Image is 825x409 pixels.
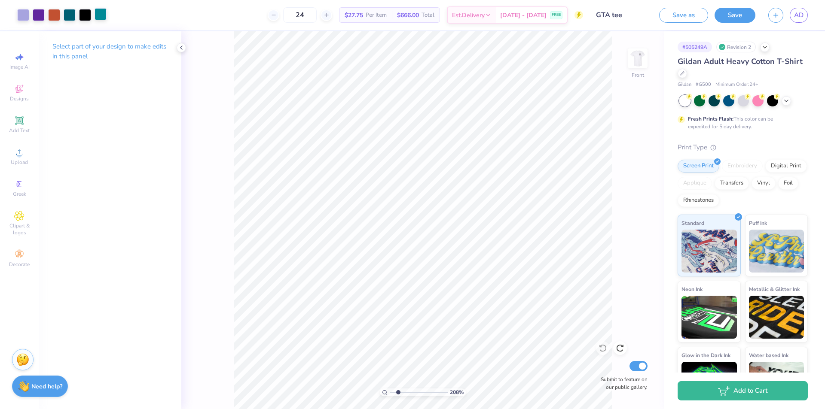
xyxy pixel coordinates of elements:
[678,142,808,152] div: Print Type
[659,8,708,23] button: Save as
[716,42,756,52] div: Revision 2
[681,218,704,227] span: Standard
[678,56,803,67] span: Gildan Adult Heavy Cotton T-Shirt
[4,222,34,236] span: Clipart & logos
[552,12,561,18] span: FREE
[722,160,763,173] div: Embroidery
[752,177,776,190] div: Vinyl
[794,10,804,20] span: AD
[678,81,691,88] span: Gildan
[450,388,464,396] span: 208 %
[678,160,719,173] div: Screen Print
[10,95,29,102] span: Designs
[749,351,788,360] span: Water based Ink
[596,376,648,391] label: Submit to feature on our public gallery.
[31,382,62,391] strong: Need help?
[9,64,30,70] span: Image AI
[500,11,547,20] span: [DATE] - [DATE]
[715,8,755,23] button: Save
[345,11,363,20] span: $27.75
[283,7,317,23] input: – –
[749,296,804,339] img: Metallic & Glitter Ink
[778,177,798,190] div: Foil
[397,11,419,20] span: $666.00
[715,177,749,190] div: Transfers
[11,159,28,166] span: Upload
[749,230,804,273] img: Puff Ink
[688,115,794,130] div: This color can be expedited for 5 day delivery.
[452,11,485,20] span: Est. Delivery
[688,115,733,122] strong: Fresh Prints Flash:
[13,191,26,197] span: Greek
[678,42,712,52] div: # 505249A
[678,194,719,207] div: Rhinestones
[749,362,804,405] img: Water based Ink
[749,285,800,294] span: Metallic & Glitter Ink
[749,218,767,227] span: Puff Ink
[715,81,758,88] span: Minimum Order: 24 +
[765,160,807,173] div: Digital Print
[422,11,434,20] span: Total
[681,230,737,273] img: Standard
[681,351,730,360] span: Glow in the Dark Ink
[681,362,737,405] img: Glow in the Dark Ink
[9,127,30,134] span: Add Text
[9,261,30,268] span: Decorate
[681,296,737,339] img: Neon Ink
[366,11,387,20] span: Per Item
[52,42,168,61] p: Select part of your design to make edits in this panel
[678,177,712,190] div: Applique
[590,6,653,24] input: Untitled Design
[790,8,808,23] a: AD
[632,71,644,79] div: Front
[681,285,703,294] span: Neon Ink
[678,381,808,400] button: Add to Cart
[696,81,711,88] span: # G500
[629,50,646,67] img: Front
